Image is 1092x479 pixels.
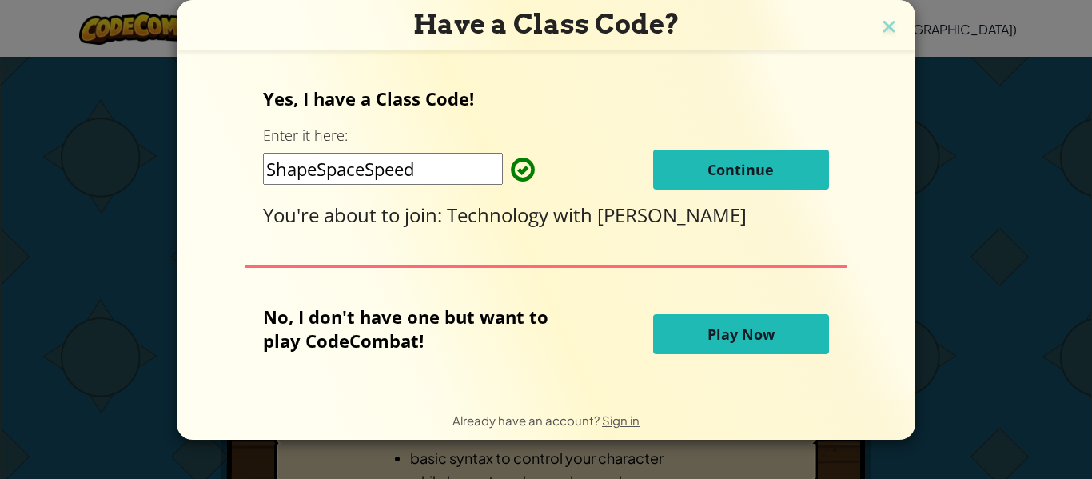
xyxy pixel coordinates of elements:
[707,325,775,344] span: Play Now
[553,202,597,228] span: with
[263,126,348,146] label: Enter it here:
[263,305,572,353] p: No, I don't have one but want to play CodeCombat!
[879,16,899,40] img: close icon
[653,150,829,190] button: Continue
[707,160,774,179] span: Continue
[413,8,680,40] span: Have a Class Code?
[263,202,447,228] span: You're about to join:
[602,413,640,428] a: Sign in
[263,86,828,110] p: Yes, I have a Class Code!
[447,202,553,228] span: Technology
[653,314,829,354] button: Play Now
[597,202,747,228] span: [PERSON_NAME]
[452,413,602,428] span: Already have an account?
